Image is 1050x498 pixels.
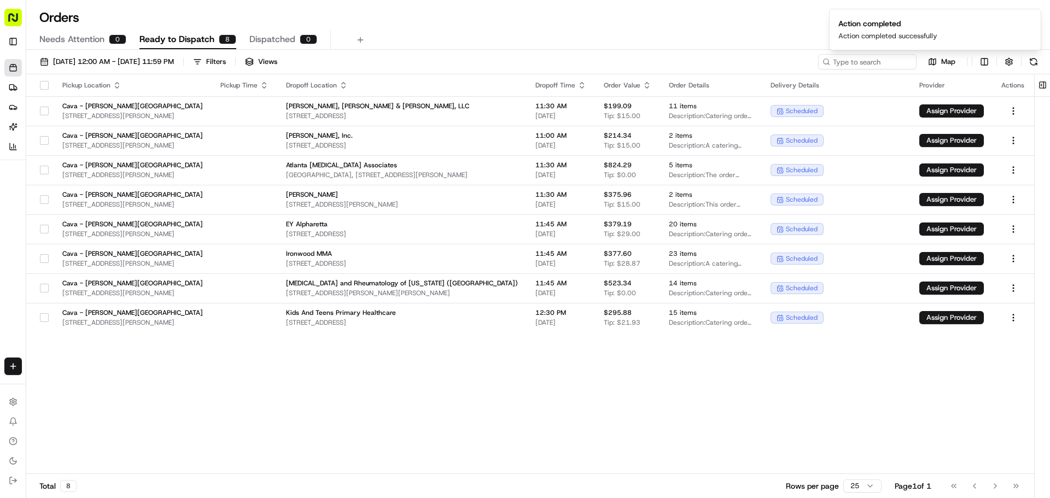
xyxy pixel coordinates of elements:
[53,57,174,67] span: [DATE] 12:00 AM - [DATE] 11:59 PM
[188,54,231,69] button: Filters
[249,33,295,46] span: Dispatched
[11,245,20,254] div: 📗
[669,161,753,169] span: 5 items
[286,141,518,150] span: [STREET_ADDRESS]
[1001,81,1025,90] div: Actions
[286,249,518,258] span: Ironwood MMA
[62,259,203,268] span: [STREET_ADDRESS][PERSON_NAME]
[103,244,176,255] span: API Documentation
[838,31,937,41] div: Action completed successfully
[919,252,984,265] button: Assign Provider
[535,190,586,199] span: 11:30 AM
[535,230,586,238] span: [DATE]
[62,249,203,258] span: Cava - [PERSON_NAME][GEOGRAPHIC_DATA]
[604,131,632,140] span: $214.34
[186,108,199,121] button: Start new chat
[139,33,214,46] span: Ready to Dispatch
[286,161,518,169] span: Atlanta [MEDICAL_DATA] Associates
[669,230,753,238] span: Description: Catering order for 20 people, featuring a Group Bowl Bar with Falafel and another wi...
[34,199,149,208] span: [PERSON_NAME][GEOGRAPHIC_DATA]
[919,81,984,90] div: Provider
[669,318,753,327] span: Description: Catering order for 15 people, including 14 Steak + Harissa meals with side pita and ...
[170,140,199,153] button: See all
[62,141,203,150] span: [STREET_ADDRESS][PERSON_NAME]
[286,131,518,140] span: [PERSON_NAME], Inc.
[286,279,518,288] span: [MEDICAL_DATA] and Rheumatology of [US_STATE] ([GEOGRAPHIC_DATA])
[838,18,937,29] div: Action completed
[88,240,180,260] a: 💻API Documentation
[919,282,984,295] button: Assign Provider
[786,195,818,204] span: scheduled
[669,259,753,268] span: Description: A catering order consisting of pita chips and dip, a falafel group bowl bar, chicken...
[786,284,818,292] span: scheduled
[771,81,902,90] div: Delivery Details
[669,141,753,150] span: Description: A catering order for 10 people, including a Group Bowl Bar with Grilled Chicken, var...
[286,308,518,317] span: Kids And Teens Primary Healthcare
[786,254,818,263] span: scheduled
[919,163,984,177] button: Assign Provider
[286,230,518,238] span: [STREET_ADDRESS]
[62,81,203,90] div: Pickup Location
[604,318,640,327] span: Tip: $21.93
[604,259,640,268] span: Tip: $28.87
[919,311,984,324] button: Assign Provider
[786,313,818,322] span: scheduled
[62,220,203,229] span: Cava - [PERSON_NAME][GEOGRAPHIC_DATA]
[109,271,132,279] span: Pylon
[35,54,179,69] button: [DATE] 12:00 AM - [DATE] 11:59 PM
[258,57,277,67] span: Views
[535,318,586,327] span: [DATE]
[11,44,199,61] p: Welcome 👋
[921,55,962,68] button: Map
[62,161,203,169] span: Cava - [PERSON_NAME][GEOGRAPHIC_DATA]
[604,308,632,317] span: $295.88
[286,81,518,90] div: Dropoff Location
[151,169,155,178] span: •
[604,171,636,179] span: Tip: $0.00
[535,131,586,140] span: 11:00 AM
[941,57,955,67] span: Map
[39,33,104,46] span: Needs Attention
[604,230,640,238] span: Tip: $29.00
[604,81,651,90] div: Order Value
[219,34,236,44] div: 8
[157,199,179,208] span: [DATE]
[34,169,149,178] span: [PERSON_NAME][GEOGRAPHIC_DATA]
[604,161,632,169] span: $824.29
[535,171,586,179] span: [DATE]
[240,54,282,69] button: Views
[604,249,632,258] span: $377.60
[604,200,640,209] span: Tip: $15.00
[11,11,33,33] img: Nash
[39,9,79,26] h1: Orders
[28,71,180,82] input: Clear
[62,131,203,140] span: Cava - [PERSON_NAME][GEOGRAPHIC_DATA]
[109,34,126,44] div: 0
[669,308,753,317] span: 15 items
[669,171,753,179] span: Description: The order includes two Group Bowl Bars with Falafel and three Group Bowl Bars with G...
[895,481,931,491] div: Page 1 of 1
[22,244,84,255] span: Knowledge Base
[604,102,632,110] span: $199.09
[151,199,155,208] span: •
[786,481,839,491] p: Rows per page
[669,279,753,288] span: 14 items
[535,102,586,110] span: 11:30 AM
[62,171,203,179] span: [STREET_ADDRESS][PERSON_NAME]
[62,289,203,297] span: [STREET_ADDRESS][PERSON_NAME]
[39,480,77,492] div: Total
[157,169,179,178] span: [DATE]
[62,112,203,120] span: [STREET_ADDRESS][PERSON_NAME]
[786,107,818,115] span: scheduled
[286,200,518,209] span: [STREET_ADDRESS][PERSON_NAME]
[535,249,586,258] span: 11:45 AM
[220,81,269,90] div: Pickup Time
[535,259,586,268] span: [DATE]
[535,279,586,288] span: 11:45 AM
[669,289,753,297] span: Description: Catering order for 21 people including 2x GROUP BOWL BAR with grilled chicken, saffr...
[786,166,818,174] span: scheduled
[604,141,640,150] span: Tip: $15.00
[535,200,586,209] span: [DATE]
[49,104,179,115] div: Start new chat
[300,34,317,44] div: 0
